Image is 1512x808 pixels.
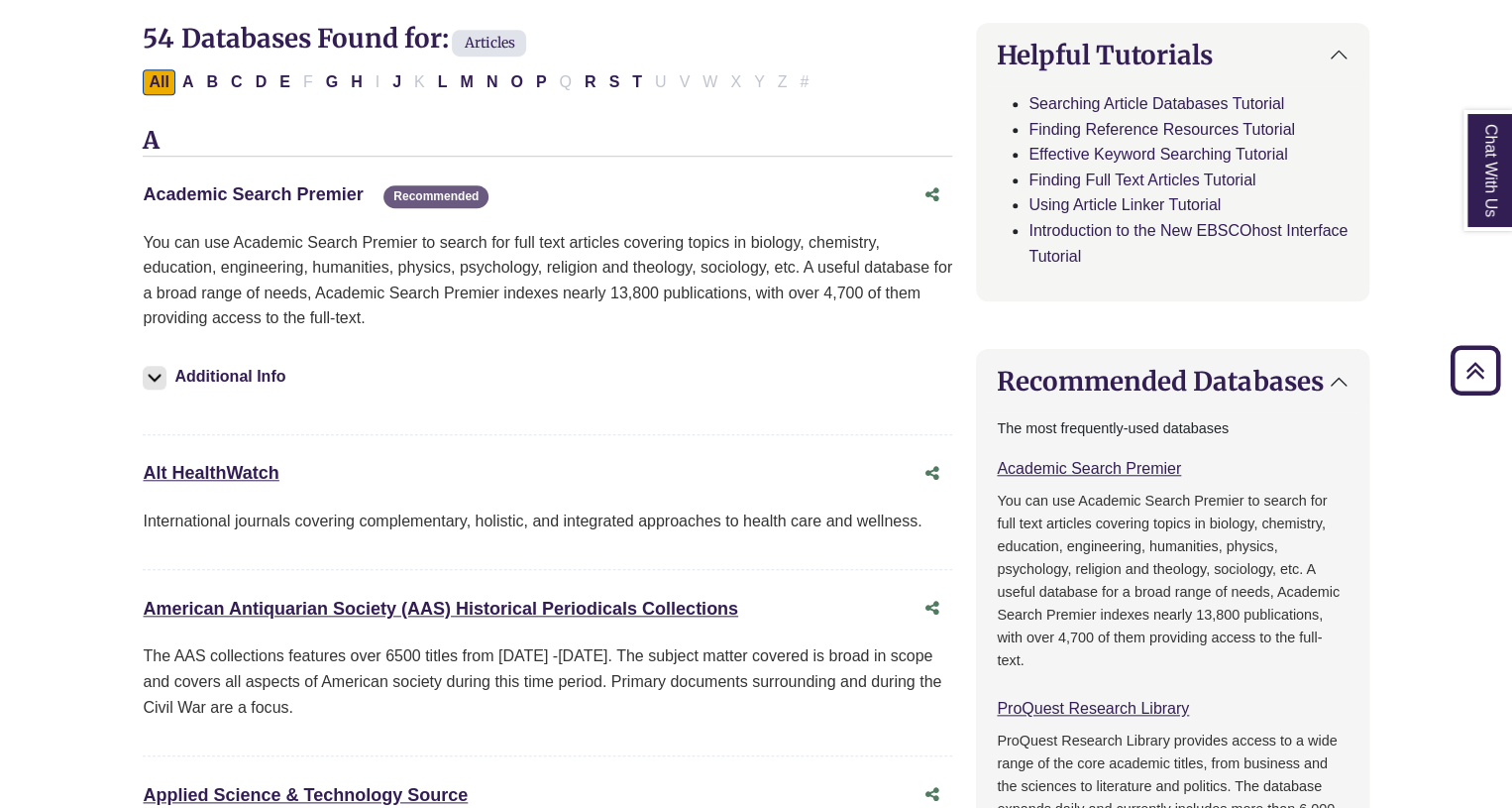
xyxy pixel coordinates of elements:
[1028,121,1295,138] a: Finding Reference Resources Tutorial
[977,24,1367,86] button: Helpful Tutorials
[250,69,273,95] button: Filter Results D
[913,590,952,628] button: Share this database
[143,22,448,55] span: 54 Databases Found for:
[143,509,952,534] p: International journals covering complementary, holistic, and integrated approaches to health care...
[997,700,1189,717] a: ProQuest Research Library
[143,463,278,483] a: Alt HealthWatch
[143,69,174,95] button: All
[273,69,296,95] button: Filter Results E
[386,69,407,95] button: Filter Results J
[143,127,952,157] h3: A
[1028,146,1287,163] a: Effective Keyword Searching Tutorial
[432,69,454,95] button: Filter Results L
[143,643,952,720] p: The AAS collections features over 6500 titles from [DATE] -[DATE]. The subject matter covered is ...
[454,69,479,95] button: Filter Results M
[383,185,488,208] span: Recommended
[530,69,553,95] button: Filter Results P
[143,72,816,89] div: Alpha-list to filter by first letter of database name
[913,176,952,214] button: Share this database
[143,363,291,391] button: Additional Info
[1028,95,1284,112] a: Searching Article Databases Tutorial
[997,417,1348,440] p: The most frequently-used databases
[1028,172,1255,188] a: Finding Full Text Articles Tutorial
[143,184,363,204] a: Academic Search Premier
[997,460,1181,477] a: Academic Search Premier
[579,69,602,95] button: Filter Results R
[320,69,344,95] button: Filter Results G
[143,599,738,619] a: American Antiquarian Society (AAS) Historical Periodicals Collections
[1028,222,1348,265] a: Introduction to the New EBSCOhost Interface Tutorial
[200,69,224,95] button: Filter Results B
[176,69,200,95] button: Filter Results A
[504,69,528,95] button: Filter Results O
[143,230,952,331] p: You can use Academic Search Premier to search for full text articles covering topics in biology, ...
[225,69,249,95] button: Filter Results C
[345,69,369,95] button: Filter Results H
[143,785,468,805] a: Applied Science & Technology Source
[452,30,526,57] span: Articles
[1444,357,1507,384] a: Back to Top
[977,350,1367,412] button: Recommended Databases
[1028,196,1221,213] a: Using Article Linker Tutorial
[626,69,648,95] button: Filter Results T
[997,490,1348,672] p: You can use Academic Search Premier to search for full text articles covering topics in biology, ...
[602,69,625,95] button: Filter Results S
[913,455,952,493] button: Share this database
[481,69,504,95] button: Filter Results N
